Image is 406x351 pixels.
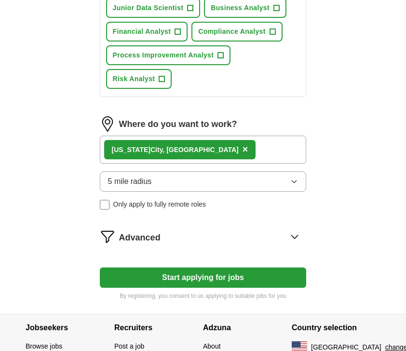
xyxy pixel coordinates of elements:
[100,292,307,300] p: By registering, you consent to us applying to suitable jobs for you
[26,342,62,350] a: Browse jobs
[100,171,307,192] button: 5 mile radius
[191,22,283,42] button: Compliance Analyst
[292,314,380,341] h4: Country selection
[108,176,152,187] span: 5 mile radius
[100,200,109,210] input: Only apply to fully remote roles
[112,146,150,154] strong: [US_STATE]
[114,342,144,350] a: Post a job
[106,69,172,89] button: Risk Analyst
[100,267,307,288] button: Start applying for jobs
[243,144,248,154] span: ×
[243,142,248,157] button: ×
[112,145,239,155] div: City, [GEOGRAPHIC_DATA]
[106,22,188,42] button: Financial Analyst
[113,74,155,84] span: Risk Analyst
[119,231,161,244] span: Advanced
[113,27,171,37] span: Financial Analyst
[100,229,115,244] img: filter
[113,3,184,13] span: Junior Data Scientist
[113,199,206,210] span: Only apply to fully remote roles
[100,116,115,132] img: location.png
[198,27,266,37] span: Compliance Analyst
[106,45,231,65] button: Process Improvement Analyst
[113,50,214,60] span: Process Improvement Analyst
[211,3,270,13] span: Business Analyst
[119,118,237,131] label: Where do you want to work?
[203,342,221,350] a: About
